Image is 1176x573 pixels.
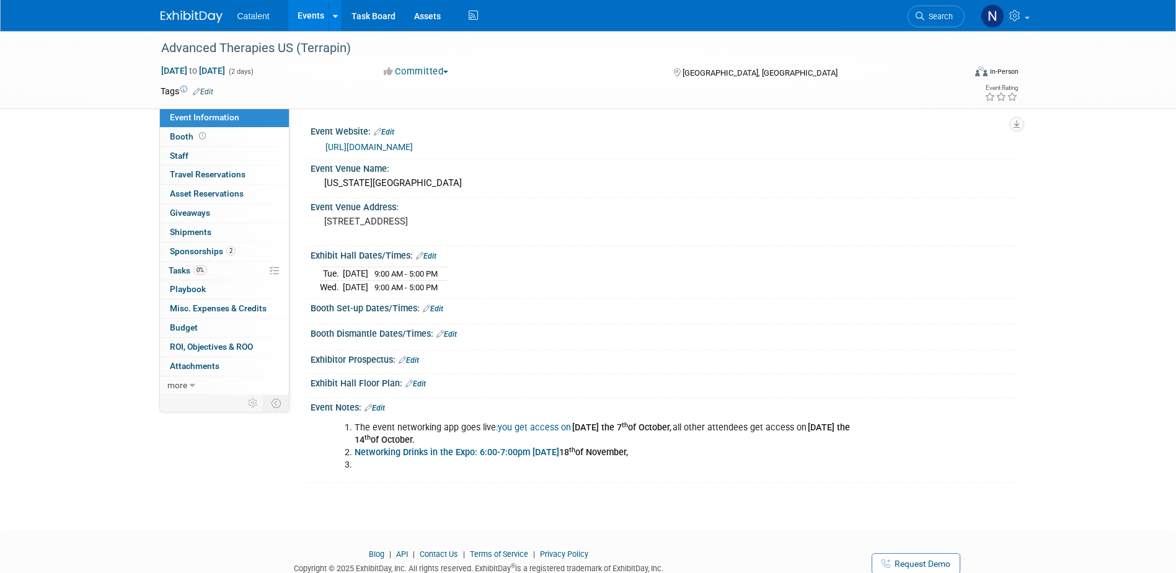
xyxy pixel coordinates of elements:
[160,376,289,395] a: more
[160,223,289,242] a: Shipments
[197,131,208,141] span: Booth not reserved yet
[157,37,946,60] div: Advanced Therapies US (Terrapin)
[160,204,289,223] a: Giveaways
[325,142,413,152] a: [URL][DOMAIN_NAME]
[420,549,458,559] a: Contact Us
[226,246,236,255] span: 2
[498,422,571,433] a: you get access on
[343,267,368,281] td: [DATE]
[891,64,1019,83] div: Event Format
[170,131,208,141] span: Booth
[160,300,289,318] a: Misc. Expenses & Credits
[170,189,244,198] span: Asset Reservations
[355,447,559,458] a: Networking Drinks in the Expo: 6:00-7:00pm [DATE]
[170,112,239,122] span: Event Information
[160,242,289,261] a: Sponsorships2
[374,128,394,136] a: Edit
[622,421,628,429] sup: th
[311,198,1016,213] div: Event Venue Address:
[343,281,368,294] td: [DATE]
[423,304,443,313] a: Edit
[396,549,408,559] a: API
[399,356,419,365] a: Edit
[160,338,289,357] a: ROI, Objectives & ROO
[170,303,267,313] span: Misc. Expenses & Credits
[311,374,1016,390] div: Exhibit Hall Floor Plan:
[170,284,206,294] span: Playbook
[161,85,213,97] td: Tags
[160,147,289,166] a: Staff
[374,269,438,278] span: 9:00 AM - 5:00 PM
[170,361,219,371] span: Attachments
[193,265,207,275] span: 0%
[160,280,289,299] a: Playbook
[984,85,1018,91] div: Event Rating
[311,246,1016,262] div: Exhibit Hall Dates/Times:
[170,151,188,161] span: Staff
[311,159,1016,175] div: Event Venue Name:
[160,185,289,203] a: Asset Reservations
[167,380,187,390] span: more
[324,216,591,227] pre: [STREET_ADDRESS]
[416,252,436,260] a: Edit
[496,422,498,433] a: :
[436,330,457,339] a: Edit
[386,549,394,559] span: |
[228,68,254,76] span: (2 days)
[170,208,210,218] span: Giveaways
[320,281,343,294] td: Wed.
[924,12,953,21] span: Search
[908,6,965,27] a: Search
[365,404,385,412] a: Edit
[242,395,264,411] td: Personalize Event Tab Strip
[410,549,418,559] span: |
[683,68,838,78] span: [GEOGRAPHIC_DATA], [GEOGRAPHIC_DATA]
[311,324,1016,340] div: Booth Dismantle Dates/Times:
[511,562,515,569] sup: ®
[405,380,426,388] a: Edit
[540,549,588,559] a: Privacy Policy
[470,549,528,559] a: Terms of Service
[311,398,1016,414] div: Event Notes:
[369,549,384,559] a: Blog
[170,342,253,352] span: ROI, Objectives & ROO
[572,422,671,433] b: [DATE] the 7 of October,
[989,67,1019,76] div: In-Person
[355,447,628,458] b: 18 of November,
[160,319,289,337] a: Budget
[981,4,1004,28] img: Nicole Bullock
[161,11,223,23] img: ExhibitDay
[320,174,1007,193] div: [US_STATE][GEOGRAPHIC_DATA]
[193,87,213,96] a: Edit
[975,66,988,76] img: Format-Inperson.png
[169,265,207,275] span: Tasks
[187,66,199,76] span: to
[569,446,575,454] sup: th
[311,299,1016,315] div: Booth Set-up Dates/Times:
[355,422,872,446] li: The event networking app goes live all other attendees get access on
[365,433,371,442] sup: th
[460,549,468,559] span: |
[311,350,1016,366] div: Exhibitor Prospectus:
[160,357,289,376] a: Attachments
[170,322,198,332] span: Budget
[530,549,538,559] span: |
[160,109,289,127] a: Event Information
[160,166,289,184] a: Travel Reservations
[170,169,245,179] span: Travel Reservations
[374,283,438,292] span: 9:00 AM - 5:00 PM
[160,262,289,280] a: Tasks0%
[170,246,236,256] span: Sponsorships
[379,65,453,78] button: Committed
[311,122,1016,138] div: Event Website:
[160,128,289,146] a: Booth
[320,267,343,281] td: Tue.
[170,227,211,237] span: Shipments
[263,395,289,411] td: Toggle Event Tabs
[237,11,270,21] span: Catalent
[161,65,226,76] span: [DATE] [DATE]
